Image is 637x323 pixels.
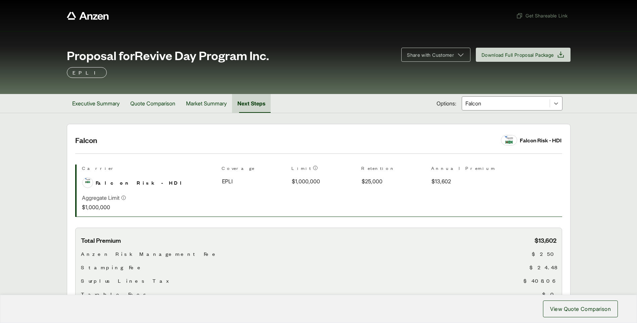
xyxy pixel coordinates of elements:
[401,48,470,62] button: Share with Customer
[81,277,168,285] span: Surplus Lines Tax
[501,135,517,145] img: Falcon Risk - HDI logo
[431,165,496,174] th: Annual Premium
[291,165,356,174] th: Limit
[67,12,109,20] a: Anzen website
[181,94,232,113] button: Market Summary
[543,301,618,317] button: View Quote Comparison
[75,135,493,145] h2: Falcon
[67,48,269,62] span: Proposal for Revive Day Program Inc.
[476,48,571,62] button: Download Full Proposal Package
[83,178,93,184] img: Falcon Risk - HDI logo
[482,51,554,58] span: Download Full Proposal Package
[82,203,126,211] p: $1,000,000
[82,194,120,202] p: Aggregate Limit
[232,94,271,113] button: Next Steps
[513,9,570,22] button: Get Shareable Link
[73,68,101,77] p: EPLI
[361,165,426,174] th: Retention
[535,236,556,244] span: $13,602
[125,94,181,113] button: Quote Comparison
[437,99,456,107] span: Options:
[222,177,233,185] span: EPLI
[81,236,121,244] span: Total Premium
[81,250,219,258] span: Anzen Risk Management Fee
[542,290,556,298] span: $0
[524,277,556,285] span: $408.06
[292,177,320,185] span: $1,000,000
[96,179,187,187] span: Falcon Risk - HDI
[81,263,144,271] span: Stamping Fee
[550,305,611,313] span: View Quote Comparison
[81,290,149,298] span: Taxable Fees
[520,136,561,145] div: Falcon Risk - HDI
[222,165,286,174] th: Coverage
[82,165,216,174] th: Carrier
[431,177,451,185] span: $13,602
[530,263,556,271] span: $24.48
[532,250,556,258] span: $250
[516,12,567,19] span: Get Shareable Link
[67,94,125,113] button: Executive Summary
[362,177,382,185] span: $25,000
[407,51,454,58] span: Share with Customer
